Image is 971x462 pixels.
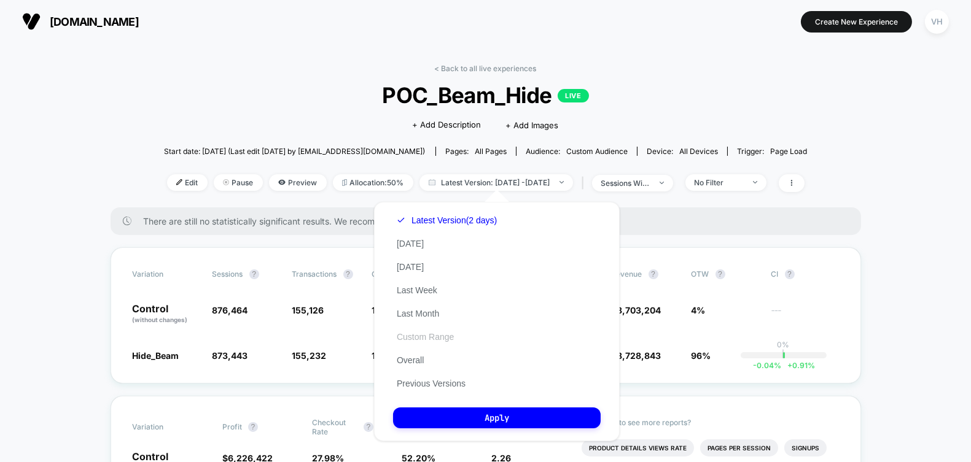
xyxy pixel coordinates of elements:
span: OTW [692,269,759,279]
li: Signups [784,439,827,456]
span: Device: [637,147,727,156]
span: 8,703,204 [617,305,661,315]
img: end [223,179,229,185]
img: end [560,181,564,183]
span: Variation [133,418,200,436]
img: Visually logo [22,12,41,31]
button: ? [249,269,259,279]
li: Product Details Views Rate [582,439,694,456]
span: 4% [692,305,706,315]
button: Last Week [393,285,441,296]
span: 873,443 [213,350,248,361]
li: Pages Per Session [700,439,778,456]
button: Previous Versions [393,378,469,389]
div: VH [925,10,949,34]
button: [DOMAIN_NAME] [18,12,142,31]
button: ? [785,269,795,279]
div: sessions with impression [601,179,650,188]
span: Edit [167,174,208,191]
span: --- [771,307,839,325]
button: Apply [393,407,601,428]
span: 0.91 % [781,361,815,370]
span: -0.04 % [753,361,781,370]
div: No Filter [695,178,744,187]
button: Custom Range [393,331,458,342]
span: Preview [269,174,327,191]
p: Would like to see more reports? [582,418,839,427]
button: ? [649,269,658,279]
span: 96% [692,350,711,361]
img: end [660,182,664,184]
div: Audience: [526,147,628,156]
p: 0% [778,340,790,349]
button: ? [716,269,725,279]
span: Checkout Rate [312,418,357,436]
span: Profit [222,422,242,431]
img: end [753,181,757,183]
div: Pages: [445,147,507,156]
span: 155,232 [292,350,327,361]
img: edit [176,179,182,185]
button: [DATE] [393,261,427,272]
span: Hide_Beam [133,350,179,361]
span: [DOMAIN_NAME] [50,15,139,28]
span: $ [612,350,661,361]
p: | [782,349,785,358]
button: Overall [393,355,427,366]
span: | [579,174,592,192]
img: rebalance [342,179,347,186]
span: Custom Audience [566,147,628,156]
button: Create New Experience [801,11,912,33]
span: Page Load [770,147,807,156]
span: Sessions [213,269,243,279]
button: [DATE] [393,238,427,249]
span: + Add Images [506,120,559,130]
span: all devices [679,147,718,156]
button: ? [343,269,353,279]
p: Control [133,304,200,325]
span: Pause [214,174,263,191]
span: (without changes) [133,316,188,323]
span: + [787,361,792,370]
span: Transactions [292,269,337,279]
span: POC_Beam_Hide [196,82,775,108]
button: ? [248,422,258,432]
span: $ [612,305,661,315]
div: Trigger: [737,147,807,156]
button: Last Month [393,308,443,319]
button: Latest Version(2 days) [393,215,501,226]
span: There are still no statistically significant results. We recommend waiting a few more days [144,216,836,226]
span: 876,464 [213,305,248,315]
span: Variation [133,269,200,279]
span: 155,126 [292,305,324,315]
img: calendar [429,179,435,185]
span: 8,728,843 [617,350,661,361]
button: VH [921,9,953,34]
span: Start date: [DATE] (Last edit [DATE] by [EMAIL_ADDRESS][DOMAIN_NAME]) [164,147,425,156]
p: LIVE [558,89,588,102]
span: + Add Description [413,119,482,131]
a: < Back to all live experiences [435,64,537,73]
span: CI [771,269,839,279]
span: all pages [475,147,507,156]
span: Allocation: 50% [333,174,413,191]
span: Latest Version: [DATE] - [DATE] [419,174,573,191]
